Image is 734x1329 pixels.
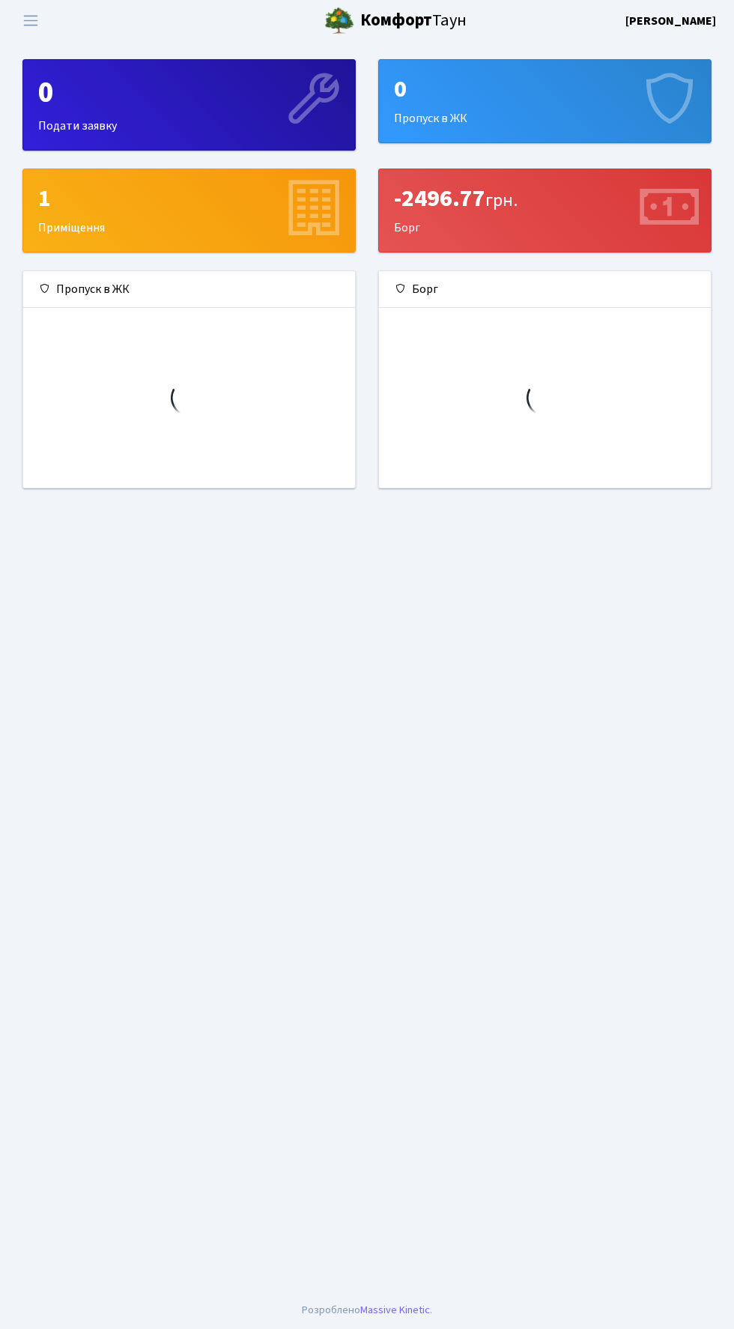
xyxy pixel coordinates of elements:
a: 0Подати заявку [22,59,356,151]
div: Приміщення [23,169,355,252]
a: Massive Kinetic [360,1302,430,1318]
div: Розроблено . [302,1302,432,1319]
button: Переключити навігацію [12,8,49,33]
div: 1 [38,184,340,213]
a: [PERSON_NAME] [625,12,716,30]
div: 0 [394,75,696,103]
b: Комфорт [360,8,432,32]
b: [PERSON_NAME] [625,13,716,29]
div: -2496.77 [394,184,696,213]
div: Борг [379,169,711,252]
div: Борг [379,271,711,308]
span: грн. [485,187,518,214]
div: 0 [38,75,340,111]
a: 1Приміщення [22,169,356,252]
a: 0Пропуск в ЖК [378,59,712,143]
span: Таун [360,8,467,34]
div: Подати заявку [23,60,355,150]
div: Пропуск в ЖК [379,60,711,142]
div: Пропуск в ЖК [23,271,355,308]
img: logo.png [324,6,354,36]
